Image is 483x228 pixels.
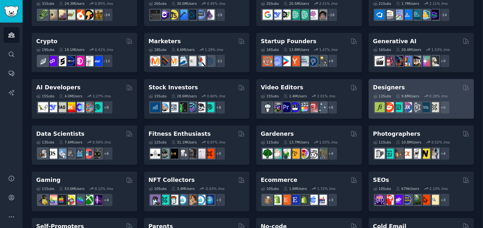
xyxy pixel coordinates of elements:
img: streetphotography [384,149,394,159]
div: + 3 [212,193,226,207]
img: herpetology [38,10,48,20]
div: 31 Sub s [36,1,54,6]
img: gamers [74,195,84,205]
div: 1.03 % /mo [319,140,338,144]
img: GardeningUK [290,149,300,159]
div: 11 Sub s [261,140,279,144]
img: Emailmarketing [177,56,187,66]
img: DeepSeek [47,102,57,112]
div: 10 Sub s [149,186,167,191]
img: SavageGarden [281,149,291,159]
img: deepdream [393,56,403,66]
img: SaaS [272,56,282,66]
div: 1.53 % /mo [432,47,450,52]
img: Docker_DevOps [393,10,403,20]
img: chatgpt_prompts_ [299,10,309,20]
img: platformengineering [411,10,421,20]
div: 0.12 % /mo [95,186,113,191]
div: 2.10 % /mo [429,186,448,191]
img: UrbanGardening [308,149,318,159]
img: UX_Design [429,102,439,112]
div: 1.47 % /mo [319,47,338,52]
img: AskComputerScience [195,10,205,20]
img: GoogleGeminiAI [263,10,273,20]
img: learnjavascript [168,10,178,20]
img: Nikon [420,149,430,159]
img: turtle [65,10,75,20]
img: technicalanalysis [205,102,215,112]
img: software [150,10,160,20]
img: web3 [65,56,75,66]
img: Youtubevideo [308,102,318,112]
img: PetAdvice [83,10,93,20]
div: 19.1M Users [59,47,84,52]
img: analog [375,149,385,159]
img: Etsy [281,195,291,205]
img: SEO_Digital_Marketing [375,195,385,205]
img: TechSEO [384,195,394,205]
img: CozyGamers [47,195,57,205]
div: 13.8M Users [283,47,309,52]
div: 0.60 % /mo [207,94,226,98]
div: 0.28 % /mo [429,94,448,98]
img: macgaming [56,195,66,205]
h2: Fitness Enthusiasts [149,130,211,138]
div: + 6 [436,101,450,114]
img: bigseo [159,56,169,66]
img: googleads [186,56,196,66]
img: AIDevelopersSociety [92,102,102,112]
img: ArtificalIntelligence [317,10,327,20]
div: 12 Sub s [149,140,167,144]
img: dividends [150,102,160,112]
img: finalcutpro [299,102,309,112]
div: 4.0M Users [59,94,82,98]
div: 31.1M Users [171,140,197,144]
div: + 8 [212,101,226,114]
img: ecommercemarketing [308,195,318,205]
div: + 4 [436,147,450,160]
img: chatgpt_promptDesign [290,10,300,20]
div: 1.72 % /mo [317,186,336,191]
div: 15 Sub s [261,94,279,98]
img: OpenAIDev [308,10,318,20]
div: 28.6M Users [171,94,197,98]
img: StocksAndTrading [186,102,196,112]
div: 3.27 % /mo [93,94,111,98]
h2: Video Editors [261,84,303,92]
img: editors [272,102,282,112]
div: 53.0M Users [59,186,84,191]
h2: Ecommerce [261,176,298,184]
img: growmybusiness [317,56,327,66]
h2: Gaming [36,176,60,184]
img: succulents [272,149,282,159]
img: AWS_Certified_Experts [384,10,394,20]
img: postproduction [317,102,327,112]
h2: Startup Founders [261,37,316,45]
div: 13.7M Users [283,140,309,144]
div: 16 Sub s [373,47,391,52]
div: + 8 [100,101,113,114]
img: seogrowth [393,195,403,205]
img: ycombinator [290,56,300,66]
img: canon [411,149,421,159]
img: leopardgeckos [56,10,66,20]
img: starryai [420,56,430,66]
img: reactnative [186,10,196,20]
div: + 4 [324,147,338,160]
div: 2.51 % /mo [319,1,338,6]
img: Rag [56,102,66,112]
img: sdforall [402,56,412,66]
img: learndesign [420,102,430,112]
img: FluxAI [411,56,421,66]
img: CryptoNews [83,56,93,66]
h2: NFT Collectors [149,176,195,184]
div: + 3 [436,193,450,207]
div: 13 Sub s [373,94,391,98]
div: 25 Sub s [261,1,279,6]
div: + 19 [212,8,226,22]
div: 9.8M Users [396,94,419,98]
h2: Stock Investors [149,84,198,92]
img: csharp [159,10,169,20]
div: -0.03 % /mo [205,186,225,191]
h2: SEOs [373,176,389,184]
